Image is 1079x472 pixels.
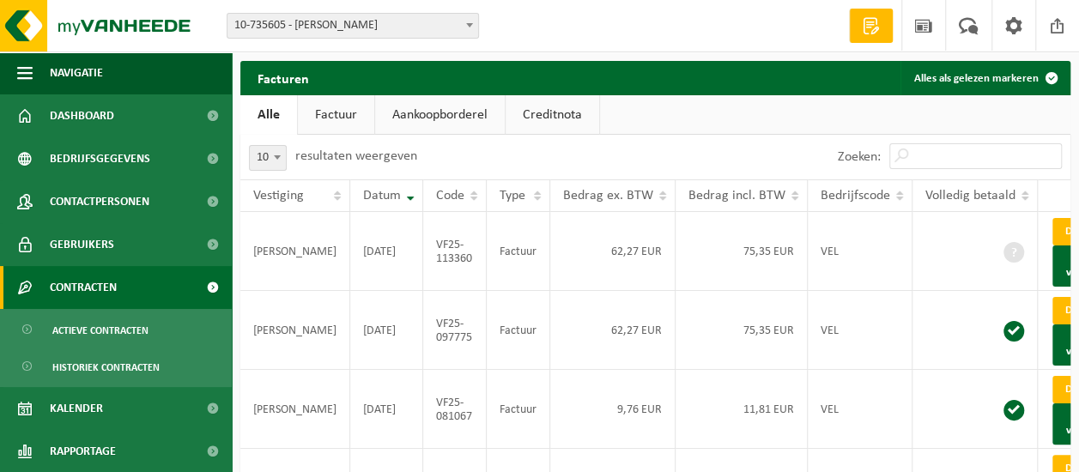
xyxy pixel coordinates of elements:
td: Factuur [487,370,550,449]
button: Alles als gelezen markeren [900,61,1069,95]
td: VEL [808,212,912,291]
span: 10 [250,146,286,170]
span: Volledig betaald [925,189,1015,203]
span: 10-735605 - CNOCKAERT PATRICK - KRUISEM [227,14,478,38]
td: [PERSON_NAME] [240,212,350,291]
span: Bedrijfscode [821,189,890,203]
a: Historiek contracten [4,350,227,383]
span: Navigatie [50,51,103,94]
td: 9,76 EUR [550,370,676,449]
td: VEL [808,370,912,449]
span: Vestiging [253,189,304,203]
td: 62,27 EUR [550,291,676,370]
span: Bedrag ex. BTW [563,189,653,203]
td: Factuur [487,291,550,370]
td: VF25-113360 [423,212,487,291]
td: 75,35 EUR [676,212,808,291]
span: 10-735605 - CNOCKAERT PATRICK - KRUISEM [227,13,479,39]
td: [PERSON_NAME] [240,291,350,370]
span: Bedrijfsgegevens [50,137,150,180]
span: Bedrag incl. BTW [688,189,785,203]
span: 10 [249,145,287,171]
a: Creditnota [506,95,599,135]
td: VEL [808,291,912,370]
a: Alle [240,95,297,135]
span: Type [500,189,525,203]
td: [PERSON_NAME] [240,370,350,449]
span: Actieve contracten [52,314,149,347]
td: VF25-097775 [423,291,487,370]
a: Aankoopborderel [375,95,505,135]
span: Kalender [50,387,103,430]
td: 75,35 EUR [676,291,808,370]
td: VF25-081067 [423,370,487,449]
td: [DATE] [350,212,423,291]
span: Historiek contracten [52,351,160,384]
label: resultaten weergeven [295,149,417,163]
span: Contracten [50,266,117,309]
td: [DATE] [350,370,423,449]
span: Datum [363,189,401,203]
td: [DATE] [350,291,423,370]
a: Factuur [298,95,374,135]
span: Code [436,189,464,203]
span: Contactpersonen [50,180,149,223]
h2: Facturen [240,61,326,94]
td: 11,81 EUR [676,370,808,449]
td: 62,27 EUR [550,212,676,291]
span: Gebruikers [50,223,114,266]
td: Factuur [487,212,550,291]
label: Zoeken: [838,150,881,164]
span: Dashboard [50,94,114,137]
a: Actieve contracten [4,313,227,346]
